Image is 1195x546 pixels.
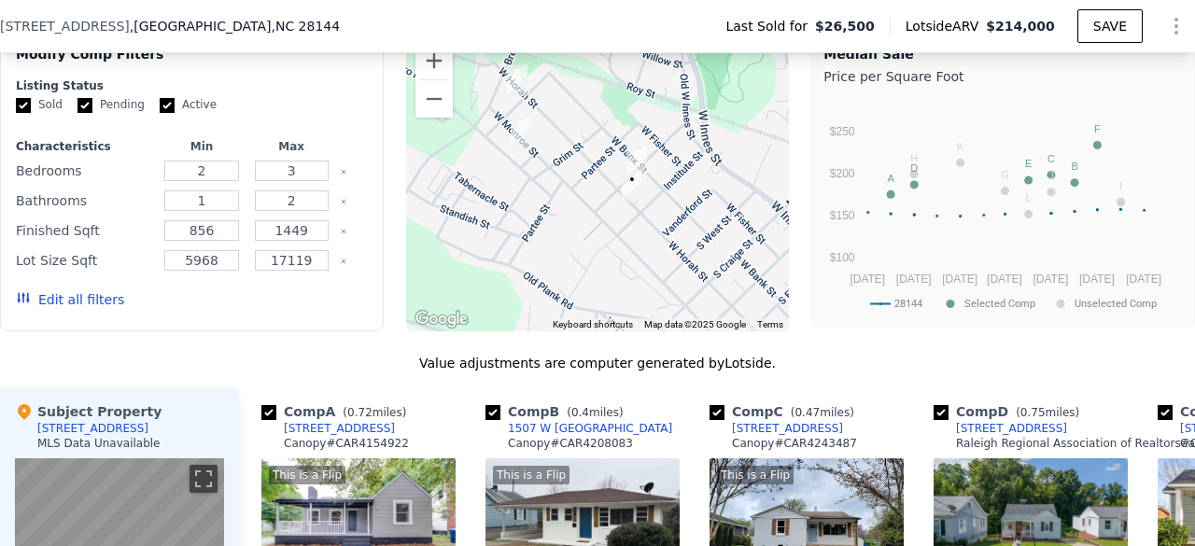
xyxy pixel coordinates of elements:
div: [STREET_ADDRESS] [37,421,148,436]
img: Google [411,307,472,331]
text: K [957,141,964,152]
text: B [1072,161,1078,172]
div: [STREET_ADDRESS] [956,421,1067,436]
div: 1507 W Horah St [499,57,535,104]
div: Comp C [710,402,862,421]
button: Show Options [1158,7,1195,45]
text: F [1094,123,1101,134]
text: A [888,173,895,184]
div: 1507 W [GEOGRAPHIC_DATA] [508,421,672,436]
a: 1507 W [GEOGRAPHIC_DATA] [485,421,672,436]
span: $214,000 [986,19,1055,34]
div: Comp A [261,402,414,421]
div: Price per Square Foot [823,63,1183,90]
text: [DATE] [851,273,886,286]
a: Open this area in Google Maps (opens a new window) [411,307,472,331]
input: Sold [16,98,31,113]
div: 1014 W Horah St [614,162,650,209]
span: , NC 28144 [271,19,340,34]
text: 28144 [894,298,922,310]
div: Median Sale [823,45,1183,63]
text: $150 [830,209,855,222]
text: [DATE] [1127,273,1162,286]
div: This is a Flip [493,466,569,484]
a: Terms (opens in new tab) [757,319,783,329]
text: Selected Comp [964,298,1035,310]
span: Lotside ARV [906,17,986,35]
div: Characteristics [16,139,153,154]
text: $200 [830,167,855,180]
div: Comp B [485,402,631,421]
span: ( miles) [559,406,630,419]
text: H [911,152,919,163]
a: [STREET_ADDRESS] [934,421,1067,436]
a: [STREET_ADDRESS] [261,421,395,436]
span: 0.4 [571,406,589,419]
button: Keyboard shortcuts [553,318,633,331]
text: G [1002,169,1010,180]
span: Map data ©2025 Google [644,319,746,329]
text: Unselected Comp [1075,298,1157,310]
button: Zoom out [415,80,453,118]
span: Last Sold for [725,17,815,35]
text: J [1049,170,1055,181]
div: Bathrooms [16,188,153,214]
button: Clear [340,228,347,235]
div: Modify Comp Filters [16,45,368,78]
button: Zoom in [415,42,453,79]
div: Canopy # CAR4154922 [284,436,409,451]
input: Pending [77,98,92,113]
div: This is a Flip [269,466,345,484]
span: 0.75 [1020,406,1046,419]
button: SAVE [1077,9,1143,43]
span: , [GEOGRAPHIC_DATA] [130,17,340,35]
button: Clear [340,168,347,175]
button: Clear [340,198,347,205]
button: Edit all filters [16,290,124,309]
input: Active [160,98,175,113]
a: [STREET_ADDRESS] [710,421,843,436]
div: Canopy # CAR4243487 [732,436,857,451]
div: Min [161,139,243,154]
text: E [1025,158,1032,169]
div: Canopy # CAR4208083 [508,436,633,451]
text: [DATE] [896,273,932,286]
label: Active [160,97,217,113]
div: Max [250,139,332,154]
span: 0.72 [347,406,373,419]
div: Bedrooms [16,158,153,184]
div: This is a Flip [717,466,794,484]
div: MLS Data Unavailable [37,436,161,451]
text: C [1047,153,1055,164]
div: [STREET_ADDRESS] [732,421,843,436]
text: [DATE] [1079,273,1115,286]
div: [STREET_ADDRESS] [284,421,395,436]
div: Comp D [934,402,1087,421]
div: 309 Lloyd St [619,138,654,185]
svg: A chart. [823,90,1178,323]
span: ( miles) [1008,406,1087,419]
text: [DATE] [987,273,1022,286]
text: $250 [830,125,855,138]
text: [DATE] [943,273,978,286]
span: 0.47 [794,406,820,419]
div: Subject Property [15,402,162,421]
div: Listing Status [16,78,368,93]
text: L [1026,192,1032,203]
div: 1417 W Monroe St [503,109,539,156]
button: Toggle fullscreen view [190,465,218,493]
span: $26,500 [815,17,875,35]
span: ( miles) [335,406,414,419]
div: Finished Sqft [16,217,153,244]
text: I [1119,180,1122,191]
label: Pending [77,97,145,113]
text: $100 [830,251,855,264]
text: D [911,162,919,174]
button: Clear [340,258,347,265]
span: ( miles) [783,406,862,419]
label: Sold [16,97,63,113]
text: [DATE] [1033,273,1069,286]
div: Lot Size Sqft [16,247,153,273]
